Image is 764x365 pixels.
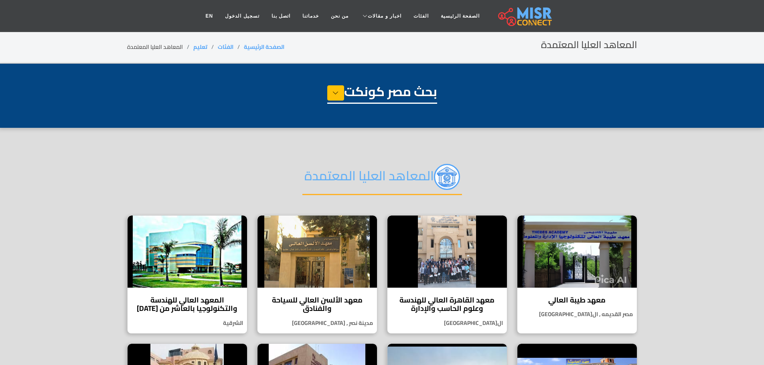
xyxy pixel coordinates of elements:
[325,8,355,24] a: من نحن
[517,310,637,319] p: مصر القديمه , ال[GEOGRAPHIC_DATA]
[368,12,401,20] span: اخبار و مقالات
[498,6,552,26] img: main.misr_connect
[355,8,407,24] a: اخبار و مقالات
[244,42,284,52] a: الصفحة الرئيسية
[200,8,219,24] a: EN
[257,319,377,327] p: مدينة نصر , [GEOGRAPHIC_DATA]
[257,216,377,288] img: معهد الألسن العالي للسياحة والفنادق
[434,164,460,190] img: FbDy15iPXxA2RZqtQvVH.webp
[435,8,486,24] a: الصفحة الرئيسية
[127,43,193,51] li: المعاهد العليا المعتمدة
[517,216,637,288] img: معهد طيبة العالي
[407,8,435,24] a: الفئات
[218,42,233,52] a: الفئات
[387,216,507,288] img: معهد القاهرة العالي للهندسة وعلوم الحاسب والإدارة
[193,42,207,52] a: تعليم
[265,8,296,24] a: اتصل بنا
[523,296,631,305] h4: معهد طيبة العالي
[296,8,325,24] a: خدماتنا
[252,215,382,334] a: معهد الألسن العالي للسياحة والفنادق معهد الألسن العالي للسياحة والفنادق مدينة نصر , [GEOGRAPHIC_D...
[122,215,252,334] a: المعهد العالي للهندسة والتكنولوجيا بالعاشر من رمضان المعهد العالي للهندسة والتكنولوجيا بالعاشر من...
[327,84,437,104] h1: بحث مصر كونكت
[263,296,371,313] h4: معهد الألسن العالي للسياحة والفنادق
[541,39,637,51] h2: المعاهد العليا المعتمدة
[393,296,501,313] h4: معهد القاهرة العالي للهندسة وعلوم الحاسب والإدارة
[134,296,241,313] h4: المعهد العالي للهندسة والتكنولوجيا بالعاشر من [DATE]
[302,164,462,195] h2: المعاهد العليا المعتمدة
[219,8,265,24] a: تسجيل الدخول
[128,216,247,288] img: المعهد العالي للهندسة والتكنولوجيا بالعاشر من رمضان
[387,319,507,327] p: ال[GEOGRAPHIC_DATA]
[382,215,512,334] a: معهد القاهرة العالي للهندسة وعلوم الحاسب والإدارة معهد القاهرة العالي للهندسة وعلوم الحاسب والإدا...
[128,319,247,327] p: الشرقية
[512,215,642,334] a: معهد طيبة العالي معهد طيبة العالي مصر القديمه , ال[GEOGRAPHIC_DATA]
